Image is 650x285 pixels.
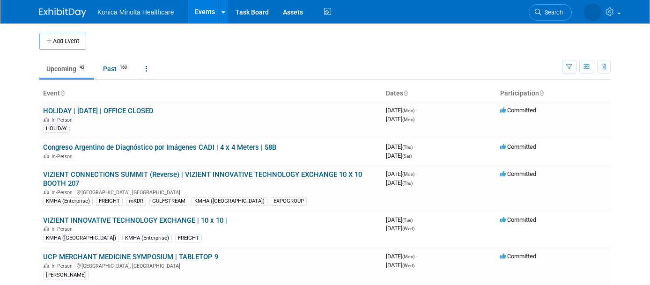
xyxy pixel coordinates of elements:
[386,253,417,260] span: [DATE]
[500,253,536,260] span: Committed
[386,262,414,269] span: [DATE]
[529,4,572,21] a: Search
[52,226,75,232] span: In-Person
[402,181,413,186] span: (Thu)
[539,89,544,97] a: Sort by Participation Type
[416,107,417,114] span: -
[39,86,382,102] th: Event
[44,117,49,122] img: In-Person Event
[192,197,267,205] div: KMHA ([GEOGRAPHIC_DATA])
[500,216,536,223] span: Committed
[60,89,65,97] a: Sort by Event Name
[77,64,87,71] span: 43
[402,153,412,159] span: (Sat)
[52,153,75,160] span: In-Person
[500,107,536,114] span: Committed
[500,143,536,150] span: Committed
[175,234,202,242] div: FREIGHT
[386,107,417,114] span: [DATE]
[402,226,414,231] span: (Wed)
[402,218,413,223] span: (Tue)
[416,253,417,260] span: -
[44,190,49,194] img: In-Person Event
[52,117,75,123] span: In-Person
[43,143,276,152] a: Congreso Argentino de Diagnóstico por Imágenes CADI | 4 x 4 Meters | 58B
[584,3,602,21] img: Annette O'Mahoney
[43,234,119,242] div: KMHA ([GEOGRAPHIC_DATA])
[386,143,415,150] span: [DATE]
[386,116,414,123] span: [DATE]
[541,9,563,16] span: Search
[44,226,49,231] img: In-Person Event
[117,64,130,71] span: 160
[386,170,417,177] span: [DATE]
[149,197,188,205] div: GULFSTREAM
[43,197,93,205] div: KMHA (Enterprise)
[43,124,70,133] div: HOLIDAY
[414,216,415,223] span: -
[44,263,49,268] img: In-Person Event
[382,86,496,102] th: Dates
[500,170,536,177] span: Committed
[43,253,218,261] a: UCP MERCHANT MEDICINE SYMPOSIUM | TABLETOP 9
[96,197,123,205] div: FREIGHT
[39,60,94,78] a: Upcoming43
[386,216,415,223] span: [DATE]
[386,179,413,186] span: [DATE]
[496,86,611,102] th: Participation
[403,89,408,97] a: Sort by Start Date
[386,152,412,159] span: [DATE]
[52,263,75,269] span: In-Person
[414,143,415,150] span: -
[96,60,137,78] a: Past160
[122,234,172,242] div: KMHA (Enterprise)
[386,225,414,232] span: [DATE]
[126,197,146,205] div: mKDR
[52,190,75,196] span: In-Person
[402,145,413,150] span: (Thu)
[402,172,414,177] span: (Mon)
[43,188,378,196] div: [GEOGRAPHIC_DATA], [GEOGRAPHIC_DATA]
[43,107,154,115] a: HOLIDAY | [DATE] | OFFICE CLOSED
[43,170,362,188] a: VIZIENT CONNECTIONS SUMMIT (Reverse) | VIZIENT INNOVATIVE TECHNOLOGY EXCHANGE 10 X 10 BOOTH 207
[43,271,89,279] div: [PERSON_NAME]
[402,254,414,259] span: (Mon)
[402,263,414,268] span: (Wed)
[39,33,86,50] button: Add Event
[402,117,414,122] span: (Mon)
[43,262,378,269] div: [GEOGRAPHIC_DATA], [GEOGRAPHIC_DATA]
[43,216,227,225] a: VIZIENT INNOVATIVE TECHNOLOGY EXCHANGE | 10 x 10 |
[39,8,86,17] img: ExhibitDay
[416,170,417,177] span: -
[44,153,49,158] img: In-Person Event
[402,108,414,113] span: (Mon)
[97,8,174,16] span: Konica Minolta Healthcare
[271,197,307,205] div: EXPOGROUP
